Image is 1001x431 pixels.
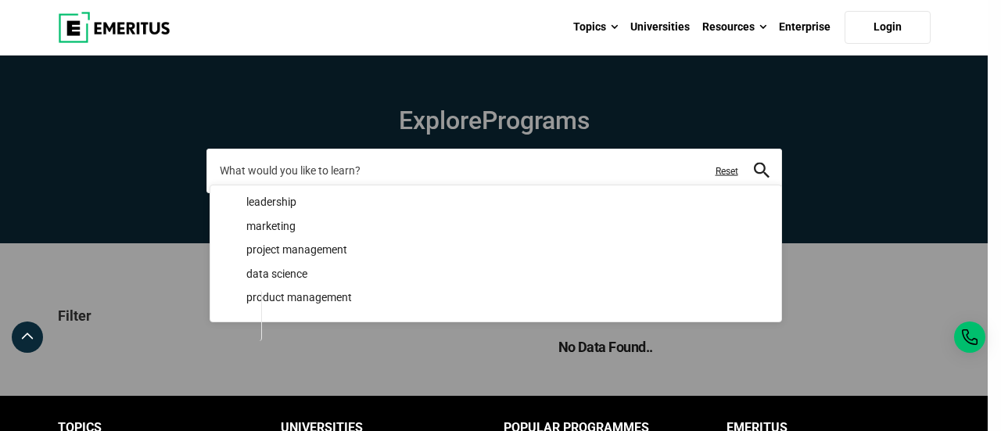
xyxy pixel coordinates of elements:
[223,265,769,282] div: data science
[223,289,769,306] div: product management
[716,164,738,178] a: Reset search
[223,217,769,235] div: marketing
[845,11,931,44] a: Login
[754,162,770,180] button: search
[223,241,769,258] div: project management
[754,166,770,181] a: search
[223,193,769,210] div: leadership
[58,290,249,341] p: Filter
[206,149,782,192] input: search-page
